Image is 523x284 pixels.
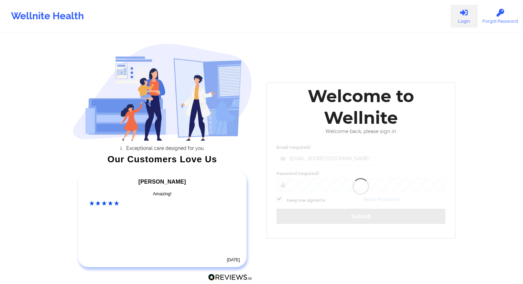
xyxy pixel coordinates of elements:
img: Reviews.io Logo [208,274,252,281]
div: Our Customers Love Us [73,156,252,163]
div: Welcome back, please sign in [272,129,450,134]
a: Login [450,5,477,28]
span: [PERSON_NAME] [139,179,186,185]
a: Reviews.io Logo [208,274,252,283]
div: Welcome to Wellnite [272,85,450,129]
div: Amazing! [89,190,235,197]
img: wellnite-auth-hero_200.c722682e.png [73,43,252,141]
time: [DATE] [227,258,240,262]
a: Forgot Password [477,5,523,28]
li: Exceptional care designed for you. [79,145,252,151]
